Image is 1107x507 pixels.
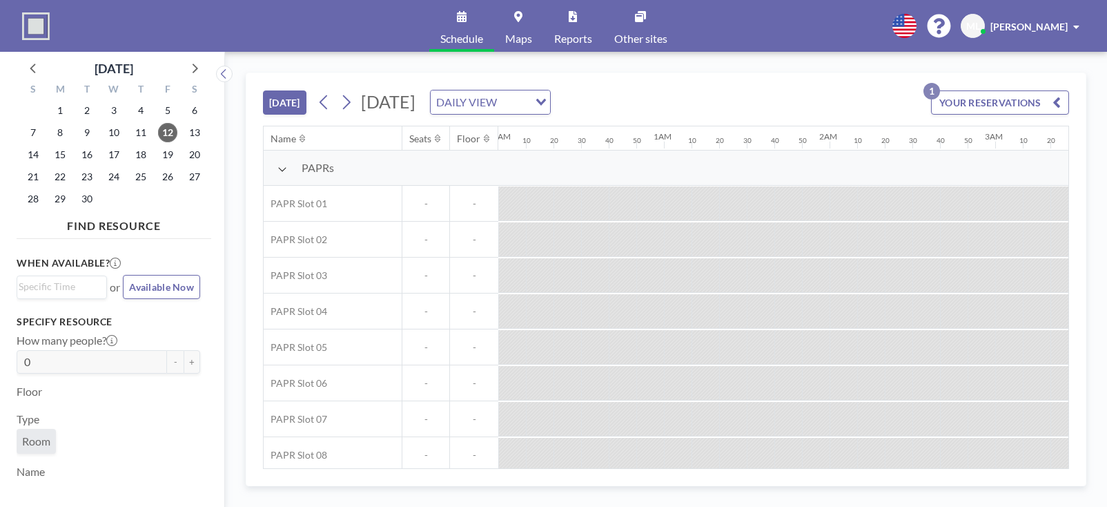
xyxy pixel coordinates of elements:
span: - [402,341,449,354]
span: DAILY VIEW [433,93,500,111]
p: 1 [923,83,940,99]
span: Monday, September 29, 2025 [50,189,70,209]
div: 40 [937,136,945,145]
span: - [450,305,498,318]
span: Thursday, September 18, 2025 [131,145,150,164]
span: - [402,449,449,461]
div: 1AM [654,131,672,142]
h3: Specify resource [17,316,200,328]
label: Type [17,412,39,426]
div: 10 [522,136,531,145]
span: Friday, September 12, 2025 [158,123,177,142]
div: [DATE] [95,59,133,78]
span: Thursday, September 25, 2025 [131,167,150,186]
span: Thursday, September 11, 2025 [131,123,150,142]
span: PAPR Slot 06 [264,377,327,390]
span: Wednesday, September 17, 2025 [104,145,124,164]
span: Friday, September 26, 2025 [158,167,177,186]
span: Saturday, September 13, 2025 [185,123,204,142]
label: Name [17,465,45,479]
div: Name [271,133,296,145]
span: Sunday, September 28, 2025 [23,189,43,209]
div: 3AM [985,131,1003,142]
img: organization-logo [22,12,50,40]
h4: FIND RESOURCE [17,213,211,233]
div: Search for option [431,90,550,114]
span: [DATE] [361,91,415,112]
div: F [154,82,181,99]
div: 20 [881,136,890,145]
span: Saturday, September 27, 2025 [185,167,204,186]
div: 10 [1019,136,1028,145]
span: Tuesday, September 30, 2025 [77,189,97,209]
span: Sunday, September 7, 2025 [23,123,43,142]
div: Seats [409,133,431,145]
span: PAPR Slot 01 [264,198,327,210]
div: Floor [457,133,480,145]
span: - [450,413,498,425]
span: Monday, September 1, 2025 [50,101,70,120]
div: 50 [964,136,972,145]
span: Saturday, September 20, 2025 [185,145,204,164]
button: - [167,350,184,374]
span: Friday, September 19, 2025 [158,145,177,164]
span: - [450,449,498,461]
span: PAPR Slot 07 [264,413,327,425]
input: Search for option [19,279,99,294]
span: - [450,269,498,282]
div: 40 [605,136,614,145]
span: Available Now [129,281,194,293]
label: Floor [17,385,42,399]
div: 30 [578,136,586,145]
span: - [450,233,498,246]
div: 10 [854,136,862,145]
div: 10 [688,136,696,145]
span: Wednesday, September 10, 2025 [104,123,124,142]
div: M [47,82,74,99]
span: Maps [505,33,532,44]
span: - [402,305,449,318]
div: 20 [550,136,558,145]
div: 20 [1047,136,1055,145]
span: Tuesday, September 16, 2025 [77,145,97,164]
button: + [184,350,200,374]
span: PAPR Slot 04 [264,305,327,318]
span: Sunday, September 21, 2025 [23,167,43,186]
span: Monday, September 8, 2025 [50,123,70,142]
div: S [181,82,208,99]
span: Wednesday, September 3, 2025 [104,101,124,120]
span: PAPR Slot 08 [264,449,327,461]
span: Friday, September 5, 2025 [158,101,177,120]
span: Tuesday, September 2, 2025 [77,101,97,120]
div: T [127,82,154,99]
span: - [450,198,498,210]
span: Tuesday, September 9, 2025 [77,123,97,142]
span: Wednesday, September 24, 2025 [104,167,124,186]
div: 50 [633,136,641,145]
span: Room [22,434,50,448]
div: 40 [771,136,779,145]
span: Reports [554,33,592,44]
span: PAPR Slot 05 [264,341,327,354]
span: - [402,377,449,390]
span: Sunday, September 14, 2025 [23,145,43,164]
span: - [402,269,449,282]
div: 50 [799,136,807,145]
div: 30 [909,136,917,145]
span: - [450,341,498,354]
span: PAPRs [302,161,334,175]
button: [DATE] [263,90,306,115]
span: - [450,377,498,390]
button: YOUR RESERVATIONS1 [931,90,1069,115]
label: How many people? [17,334,117,347]
span: ML [966,20,980,32]
span: Saturday, September 6, 2025 [185,101,204,120]
div: 12AM [488,131,511,142]
div: 30 [743,136,752,145]
div: Search for option [17,276,106,297]
span: Monday, September 22, 2025 [50,167,70,186]
span: Schedule [440,33,483,44]
div: S [20,82,47,99]
span: Monday, September 15, 2025 [50,145,70,164]
span: - [402,233,449,246]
